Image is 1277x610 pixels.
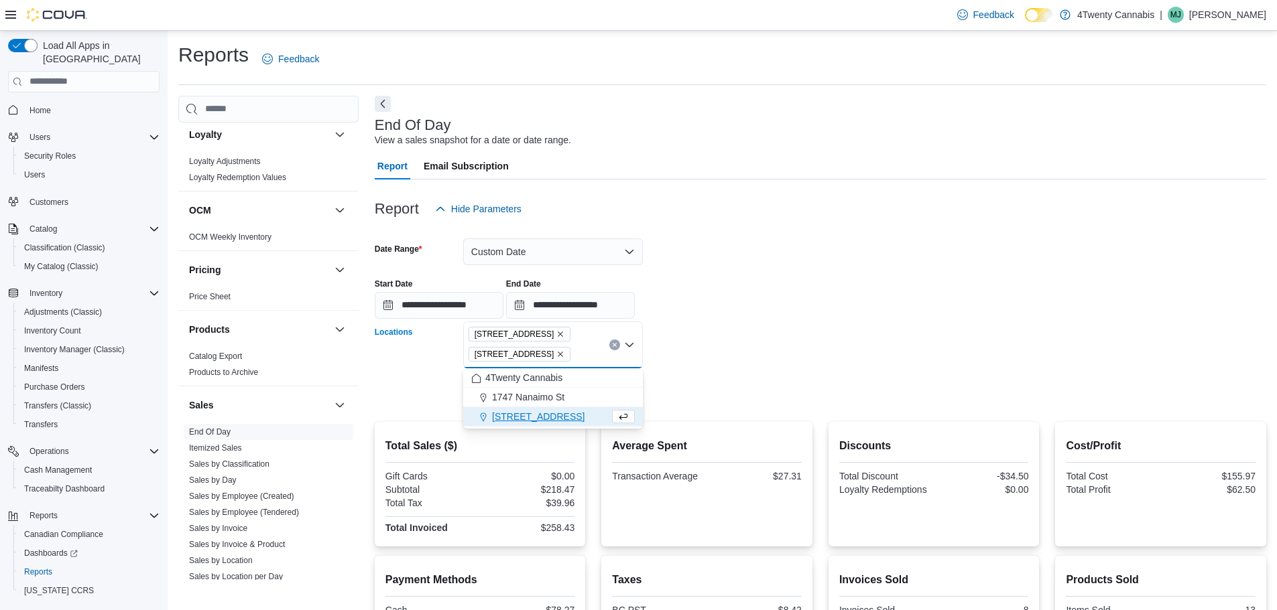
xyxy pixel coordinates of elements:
[19,416,63,433] a: Transfers
[24,307,102,317] span: Adjustments (Classic)
[24,194,160,210] span: Customers
[24,465,92,475] span: Cash Management
[29,105,51,116] span: Home
[13,238,165,257] button: Classification (Classic)
[13,479,165,498] button: Traceabilty Dashboard
[189,263,329,277] button: Pricing
[189,475,237,485] a: Sales by Day
[375,327,413,337] label: Locations
[609,339,620,350] button: Clear input
[29,224,57,234] span: Catalog
[375,201,419,217] h3: Report
[1077,7,1154,23] p: 4Twenty Cannabis
[24,129,56,145] button: Users
[3,442,165,461] button: Operations
[506,292,635,319] input: Press the down key to open a popover containing a calendar.
[24,169,45,180] span: Users
[24,102,56,119] a: Home
[463,407,643,427] button: [STREET_ADDRESS]
[29,197,68,208] span: Customers
[19,481,160,497] span: Traceabilty Dashboard
[19,398,97,414] a: Transfers (Classic)
[475,327,554,341] span: [STREET_ADDRESS]
[19,304,160,320] span: Adjustments (Classic)
[451,202,522,216] span: Hide Parameters
[24,194,74,210] a: Customers
[19,398,160,414] span: Transfers (Classic)
[24,221,160,237] span: Catalog
[189,443,242,453] span: Itemized Sales
[257,46,324,72] a: Feedback
[13,147,165,165] button: Security Roles
[463,368,643,427] div: Choose from the following options
[19,323,160,339] span: Inventory Count
[24,242,105,253] span: Classification (Classic)
[19,545,83,561] a: Dashboards
[24,102,160,119] span: Home
[424,153,509,179] span: Email Subscription
[24,585,94,596] span: [US_STATE] CCRS
[556,350,564,358] button: Remove 7389 River Rd from selection in this group
[3,100,165,120] button: Home
[377,153,408,179] span: Report
[29,510,58,521] span: Reports
[189,323,230,336] h3: Products
[189,507,299,518] span: Sales by Employee (Tendered)
[492,390,564,404] span: 1747 Nanaimo St
[189,204,329,217] button: OCM
[375,292,503,319] input: Press the down key to open a popover containing a calendar.
[189,128,222,141] h3: Loyalty
[189,524,247,533] a: Sales by Invoice
[29,446,69,457] span: Operations
[13,257,165,276] button: My Catalog (Classic)
[189,540,285,549] a: Sales by Invoice & Product
[19,564,160,580] span: Reports
[19,545,160,561] span: Dashboards
[1164,484,1256,495] div: $62.50
[475,348,554,361] span: [STREET_ADDRESS]
[385,471,477,481] div: Gift Cards
[332,127,348,143] button: Loyalty
[24,529,103,540] span: Canadian Compliance
[19,341,160,358] span: Inventory Manager (Classic)
[710,471,802,481] div: $27.31
[13,581,165,600] button: [US_STATE] CCRS
[19,379,160,395] span: Purchase Orders
[189,556,253,565] a: Sales by Location
[19,526,160,542] span: Canadian Compliance
[24,443,74,459] button: Operations
[839,471,931,481] div: Total Discount
[13,396,165,415] button: Transfers (Classic)
[24,508,63,524] button: Reports
[24,419,58,430] span: Transfers
[19,323,86,339] a: Inventory Count
[13,525,165,544] button: Canadian Compliance
[24,285,68,301] button: Inventory
[19,167,50,183] a: Users
[29,288,62,299] span: Inventory
[483,484,574,495] div: $218.47
[375,133,571,147] div: View a sales snapshot for a date or date range.
[24,285,160,301] span: Inventory
[189,232,271,242] a: OCM Weekly Inventory
[375,279,413,289] label: Start Date
[506,279,541,289] label: End Date
[189,398,329,412] button: Sales
[19,258,104,275] a: My Catalog (Classic)
[13,303,165,321] button: Adjustments (Classic)
[3,220,165,238] button: Catalog
[1066,438,1256,454] h2: Cost/Profit
[189,523,247,534] span: Sales by Invoice
[385,522,448,533] strong: Total Invoiced
[385,498,477,508] div: Total Tax
[952,1,1020,28] a: Feedback
[332,262,348,278] button: Pricing
[24,508,160,524] span: Reports
[19,341,130,358] a: Inventory Manager (Classic)
[13,359,165,378] button: Manifests
[24,261,99,272] span: My Catalog (Classic)
[27,8,87,21] img: Cova
[1170,7,1181,23] span: MJ
[19,379,90,395] a: Purchase Orders
[332,202,348,218] button: OCM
